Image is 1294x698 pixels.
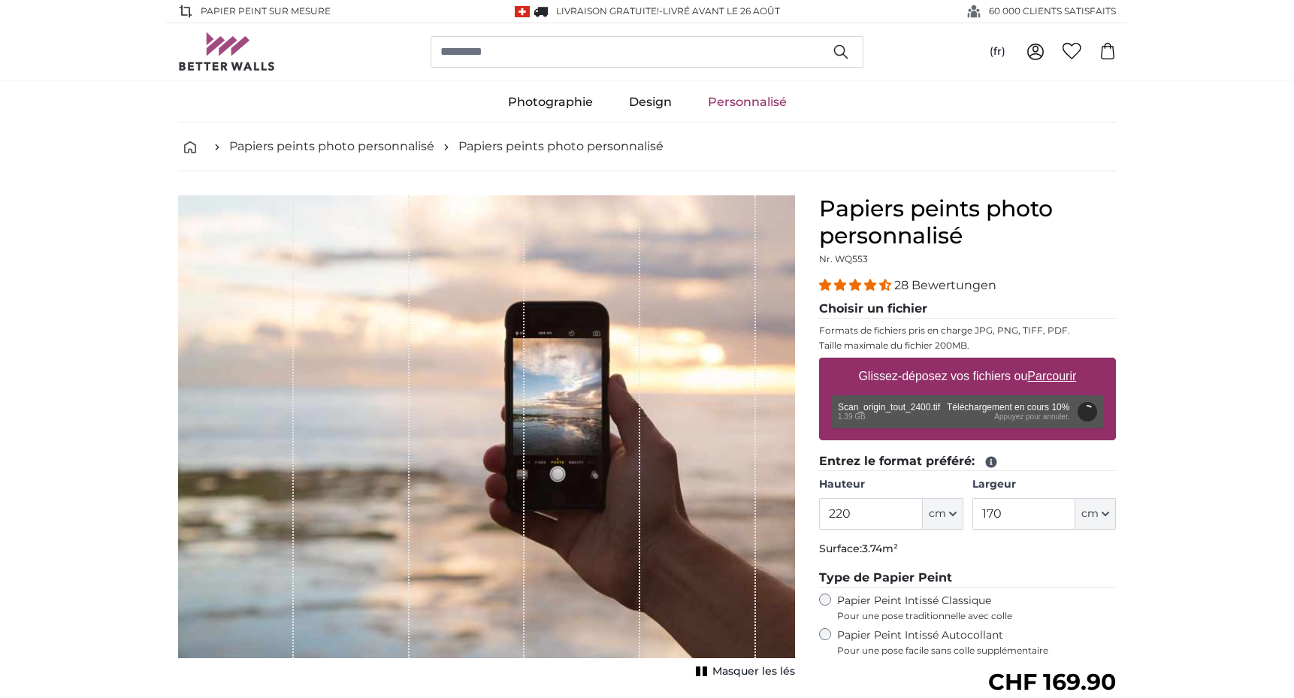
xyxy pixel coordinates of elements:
span: 60 000 CLIENTS SATISFAITS [989,5,1116,18]
span: Nr. WQ553 [819,253,868,264]
a: Photographie [490,83,611,122]
legend: Type de Papier Peint [819,569,1116,588]
label: Papier Peint Intissé Autocollant [837,628,1116,657]
span: Livré avant le 26 août [663,5,780,17]
a: Design [611,83,690,122]
p: Taille maximale du fichier 200MB. [819,340,1116,352]
nav: breadcrumbs [178,122,1116,171]
span: cm [929,506,946,521]
img: Suisse [515,6,530,17]
span: cm [1081,506,1099,521]
button: (fr) [978,38,1017,65]
button: Masquer les lés [691,661,795,682]
span: 3.74m² [862,542,898,555]
span: Livraison GRATUITE! [556,5,659,17]
button: cm [1075,498,1116,530]
span: CHF 169.90 [988,668,1116,696]
span: - [659,5,780,17]
legend: Entrez le format préféré: [819,452,1116,471]
img: Betterwalls [178,32,276,71]
p: Surface: [819,542,1116,557]
span: 28 Bewertungen [894,278,996,292]
button: cm [923,498,963,530]
label: Hauteur [819,477,963,492]
h1: Papiers peints photo personnalisé [819,195,1116,249]
div: 1 of 1 [178,195,795,682]
span: Pour une pose facile sans colle supplémentaire [837,645,1116,657]
span: Masquer les lés [712,664,795,679]
a: Personnalisé [690,83,805,122]
span: Pour une pose traditionnelle avec colle [837,610,1116,622]
legend: Choisir un fichier [819,300,1116,319]
label: Papier Peint Intissé Classique [837,594,1116,622]
label: Glissez-déposez vos fichiers ou [853,361,1083,391]
a: Papiers peints photo personnalisé [229,137,434,156]
a: Papiers peints photo personnalisé [458,137,664,156]
u: Parcourir [1028,370,1077,382]
label: Largeur [972,477,1116,492]
span: Papier peint sur mesure [201,5,331,18]
span: 4.32 stars [819,278,894,292]
p: Formats de fichiers pris en charge JPG, PNG, TIFF, PDF. [819,325,1116,337]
